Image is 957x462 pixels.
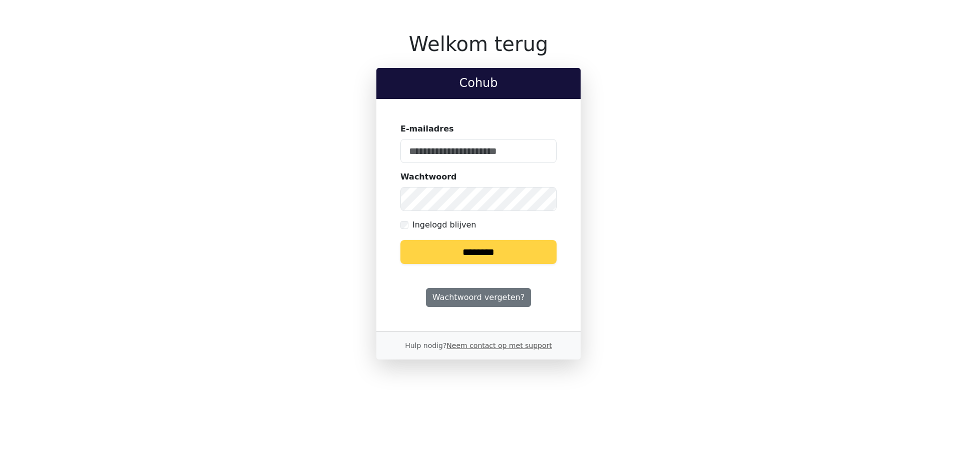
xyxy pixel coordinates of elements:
h2: Cohub [384,76,573,90]
label: Wachtwoord [400,171,457,183]
label: Ingelogd blijven [412,219,476,231]
h1: Welkom terug [376,32,581,56]
label: E-mailadres [400,123,454,135]
small: Hulp nodig? [405,341,552,349]
a: Neem contact op met support [446,341,552,349]
a: Wachtwoord vergeten? [426,288,531,307]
